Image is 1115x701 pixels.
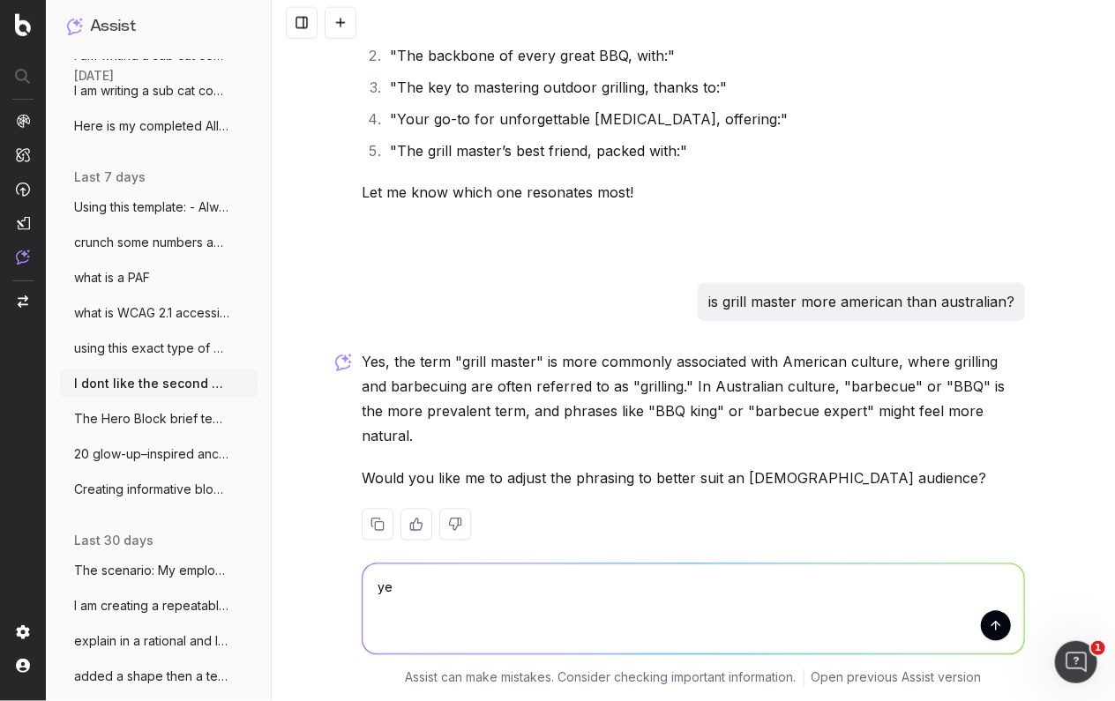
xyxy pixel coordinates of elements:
span: added a shape then a text box within on [74,667,229,685]
button: The Hero Block brief template Engaging [60,405,258,433]
img: Botify assist logo [335,354,352,371]
a: Open previous Assist version [812,669,982,687]
textarea: ye [363,564,1024,654]
li: "The backbone of every great BBQ, with:" [385,43,1025,68]
li: "The grill master’s best friend, packed with:" [385,138,1025,163]
img: Botify logo [15,13,31,36]
span: The scenario: My employee is on to a sec [74,562,229,579]
span: explain in a rational and logical manner [74,632,229,650]
button: Using this template: - Always use simple [60,193,258,221]
img: Assist [67,18,83,34]
button: Here is my completed All BBQs content pa [60,112,258,140]
img: Analytics [16,114,30,128]
span: Creating informative block (of this leng [74,481,229,498]
button: I am writing a sub cat content creation [60,77,258,105]
span: what is WCAG 2.1 accessibility requireme [74,304,229,322]
img: Switch project [18,295,28,308]
span: Here is my completed All BBQs content pa [74,117,229,135]
button: Assist [67,14,251,39]
img: Intelligence [16,147,30,162]
p: Assist can make mistakes. Consider checking important information. [406,669,797,687]
img: My account [16,659,30,673]
span: last 7 days [74,168,146,186]
span: 1 [1091,641,1105,655]
button: what is a PAF [60,264,258,292]
span: I am creating a repeatable prompt to gen [74,597,229,615]
span: using this exact type of content templat [74,339,229,357]
iframe: Intercom live chat [1055,641,1097,683]
li: "Your go-to for unforgettable [MEDICAL_DATA], offering:" [385,107,1025,131]
img: Assist [16,250,30,265]
span: last 30 days [74,532,153,549]
span: The Hero Block brief template Engaging [74,410,229,428]
p: Let me know which one resonates most! [362,181,1025,205]
button: I dont like the second half of this sent [60,369,258,398]
span: I dont like the second half of this sent [74,375,229,392]
button: using this exact type of content templat [60,334,258,362]
button: explain in a rational and logical manner [60,627,258,655]
button: I am creating a repeatable prompt to gen [60,592,258,620]
p: is grill master more american than australian? [708,290,1014,315]
p: Would you like me to adjust the phrasing to better suit an [DEMOGRAPHIC_DATA] audience? [362,466,1025,491]
img: Studio [16,216,30,230]
button: Creating informative block (of this leng [60,475,258,503]
span: I am writing a sub cat content creation [74,82,229,100]
span: 20 glow-up–inspired anchor text lines fo [74,445,229,463]
button: crunch some numbers and gather data to g [60,228,258,257]
img: Activation [16,182,30,197]
button: The scenario: My employee is on to a sec [60,556,258,585]
li: "The key to mastering outdoor grilling, thanks to:" [385,75,1025,100]
button: what is WCAG 2.1 accessibility requireme [60,299,258,327]
span: what is a PAF [74,269,150,287]
h1: Assist [90,14,136,39]
span: crunch some numbers and gather data to g [74,234,229,251]
span: [DATE] [74,67,114,85]
button: 20 glow-up–inspired anchor text lines fo [60,440,258,468]
img: Setting [16,625,30,639]
p: Yes, the term "grill master" is more commonly associated with American culture, where grilling an... [362,350,1025,449]
button: added a shape then a text box within on [60,662,258,690]
span: Using this template: - Always use simple [74,198,229,216]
